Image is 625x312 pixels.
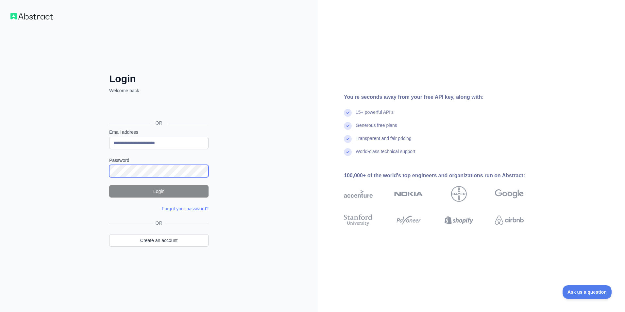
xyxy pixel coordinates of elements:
[356,135,412,148] div: Transparent and fair pricing
[10,13,53,20] img: Workflow
[109,157,209,164] label: Password
[356,148,415,161] div: World-class technical support
[344,135,352,143] img: check mark
[109,185,209,198] button: Login
[451,186,467,202] img: bayer
[356,109,394,122] div: 15+ powerful API's
[109,129,209,135] label: Email address
[356,122,397,135] div: Generous free plans
[563,285,612,299] iframe: Toggle Customer Support
[162,206,209,211] a: Forgot your password?
[150,120,168,126] span: OR
[344,172,545,180] div: 100,000+ of the world's top engineers and organizations run on Abstract:
[344,186,373,202] img: accenture
[344,122,352,130] img: check mark
[106,101,211,115] iframe: Bouton "Se connecter avec Google"
[394,213,423,227] img: payoneer
[109,234,209,247] a: Create an account
[495,213,524,227] img: airbnb
[344,93,545,101] div: You're seconds away from your free API key, along with:
[344,148,352,156] img: check mark
[344,213,373,227] img: stanford university
[394,186,423,202] img: nokia
[109,87,209,94] p: Welcome back
[495,186,524,202] img: google
[153,220,165,226] span: OR
[344,109,352,117] img: check mark
[445,213,473,227] img: shopify
[109,73,209,85] h2: Login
